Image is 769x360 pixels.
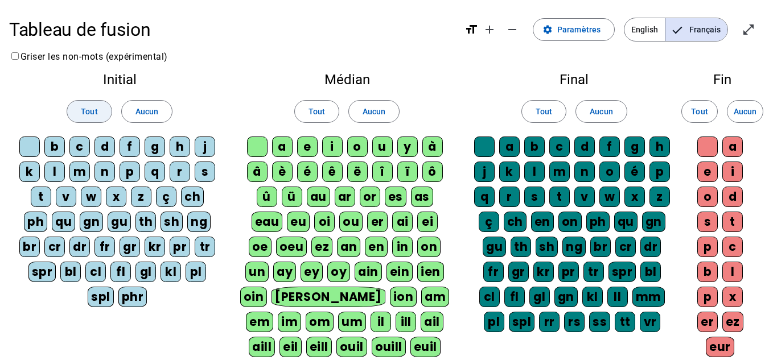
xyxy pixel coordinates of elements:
[464,23,478,36] mat-icon: format_size
[247,162,268,182] div: â
[339,212,363,232] div: ou
[536,105,552,118] span: Tout
[533,262,554,282] div: kr
[88,287,114,307] div: spl
[282,187,302,207] div: ü
[81,105,97,118] span: Tout
[187,212,211,232] div: ng
[474,162,495,182] div: j
[484,312,504,332] div: pl
[309,105,325,118] span: Tout
[504,212,527,232] div: ch
[615,312,635,332] div: tt
[417,212,438,232] div: ei
[108,212,131,232] div: gu
[583,262,604,282] div: tr
[574,187,595,207] div: v
[385,187,406,207] div: es
[240,287,268,307] div: oin
[118,287,147,307] div: phr
[135,212,156,232] div: th
[533,18,615,41] button: Paramètres
[511,237,531,257] div: th
[322,136,343,157] div: i
[599,162,620,182] div: o
[722,287,743,307] div: x
[94,162,115,182] div: n
[69,162,90,182] div: m
[135,105,158,118] span: Aucun
[135,262,156,282] div: gl
[642,212,665,232] div: gn
[337,237,360,257] div: an
[365,237,388,257] div: en
[335,187,355,207] div: ar
[11,52,19,60] input: Griser les non-mots (expérimental)
[348,100,400,123] button: Aucun
[483,23,496,36] mat-icon: add
[614,212,638,232] div: qu
[249,337,275,357] div: aill
[508,262,529,282] div: gr
[19,162,40,182] div: k
[85,262,106,282] div: cl
[727,100,763,123] button: Aucun
[121,100,172,123] button: Aucun
[582,287,603,307] div: kl
[287,212,310,232] div: eu
[624,187,645,207] div: x
[170,136,190,157] div: h
[257,187,277,207] div: û
[599,187,620,207] div: w
[195,136,215,157] div: j
[372,337,406,357] div: ouill
[706,337,734,357] div: eur
[52,212,75,232] div: qu
[31,187,51,207] div: t
[722,262,743,282] div: l
[120,136,140,157] div: f
[499,187,520,207] div: r
[145,237,165,257] div: kr
[421,287,449,307] div: am
[44,162,65,182] div: l
[697,287,718,307] div: p
[276,237,307,257] div: oeu
[94,237,115,257] div: fr
[80,212,103,232] div: gn
[372,136,393,157] div: u
[336,337,367,357] div: ouil
[392,212,413,232] div: ai
[131,187,151,207] div: z
[156,187,176,207] div: ç
[60,262,81,282] div: bl
[9,11,455,48] h1: Tableau de fusion
[697,187,718,207] div: o
[499,136,520,157] div: a
[24,212,47,232] div: ph
[294,100,339,123] button: Tout
[564,312,585,332] div: rs
[586,212,610,232] div: ph
[549,162,570,182] div: m
[56,187,76,207] div: v
[421,312,443,332] div: ail
[301,262,323,282] div: ey
[186,262,206,282] div: pl
[422,162,443,182] div: ô
[539,312,560,332] div: rr
[322,162,343,182] div: ê
[681,100,718,123] button: Tout
[524,136,545,157] div: b
[44,136,65,157] div: b
[549,187,570,207] div: t
[161,262,181,282] div: kl
[499,162,520,182] div: k
[558,262,579,282] div: pr
[272,136,293,157] div: a
[297,162,318,182] div: é
[737,18,760,41] button: Entrer en plein écran
[120,162,140,182] div: p
[589,312,610,332] div: ss
[9,51,168,62] label: Griser les non-mots (expérimental)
